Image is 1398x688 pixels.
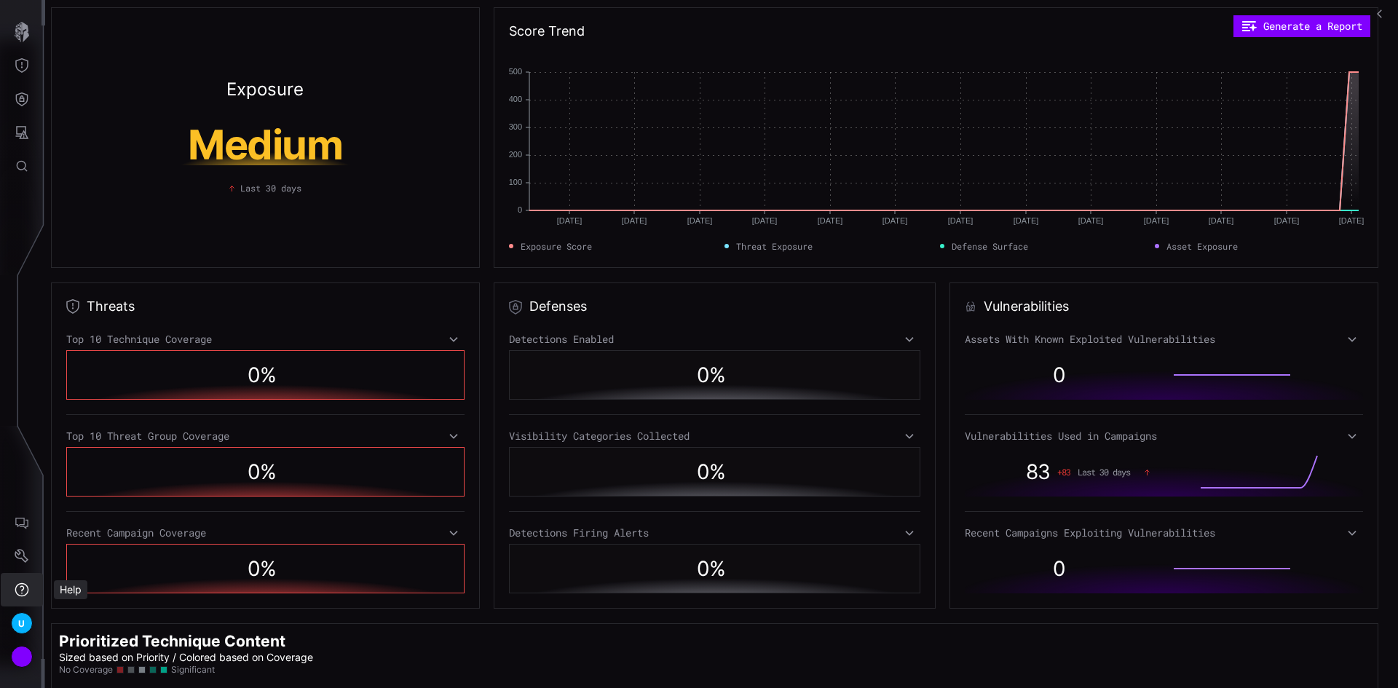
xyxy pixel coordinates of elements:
[87,298,135,315] h2: Threats
[1233,15,1370,37] button: Generate a Report
[1014,216,1039,225] text: [DATE]
[509,178,522,186] text: 100
[697,363,725,387] span: 0 %
[1053,363,1065,387] span: 0
[948,216,974,225] text: [DATE]
[509,150,522,159] text: 200
[509,23,585,40] h2: Score Trend
[952,240,1028,253] span: Defense Surface
[1339,216,1365,225] text: [DATE]
[1209,216,1234,225] text: [DATE]
[882,216,908,225] text: [DATE]
[171,664,215,676] span: Significant
[1026,459,1050,484] span: 83
[248,363,276,387] span: 0 %
[965,430,1363,443] div: Vulnerabilities Used in Campaigns
[66,526,465,539] div: Recent Campaign Coverage
[509,526,920,539] div: Detections Firing Alerts
[687,216,713,225] text: [DATE]
[736,240,813,253] span: Threat Exposure
[1078,216,1104,225] text: [DATE]
[509,430,920,443] div: Visibility Categories Collected
[529,298,587,315] h2: Defenses
[818,216,843,225] text: [DATE]
[518,205,522,214] text: 0
[697,556,725,581] span: 0 %
[1166,240,1238,253] span: Asset Exposure
[509,333,920,346] div: Detections Enabled
[248,459,276,484] span: 0 %
[1274,216,1300,225] text: [DATE]
[248,556,276,581] span: 0 %
[1144,216,1169,225] text: [DATE]
[1057,467,1070,477] span: + 83
[240,181,301,194] span: Last 30 days
[965,526,1363,539] div: Recent Campaigns Exploiting Vulnerabilities
[66,333,465,346] div: Top 10 Technique Coverage
[509,67,522,76] text: 500
[226,81,304,98] h2: Exposure
[965,333,1363,346] div: Assets With Known Exploited Vulnerabilities
[54,580,87,599] div: Help
[752,216,778,225] text: [DATE]
[622,216,647,225] text: [DATE]
[509,95,522,103] text: 400
[557,216,582,225] text: [DATE]
[66,430,465,443] div: Top 10 Threat Group Coverage
[59,651,1370,664] p: Sized based on Priority / Colored based on Coverage
[128,124,402,165] h1: Medium
[984,298,1069,315] h2: Vulnerabilities
[59,631,1370,651] h2: Prioritized Technique Content
[18,616,25,631] span: U
[1053,556,1065,581] span: 0
[521,240,592,253] span: Exposure Score
[697,459,725,484] span: 0 %
[509,122,522,131] text: 300
[59,664,113,676] span: No Coverage
[1,606,43,640] button: U
[1078,467,1130,477] span: Last 30 days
